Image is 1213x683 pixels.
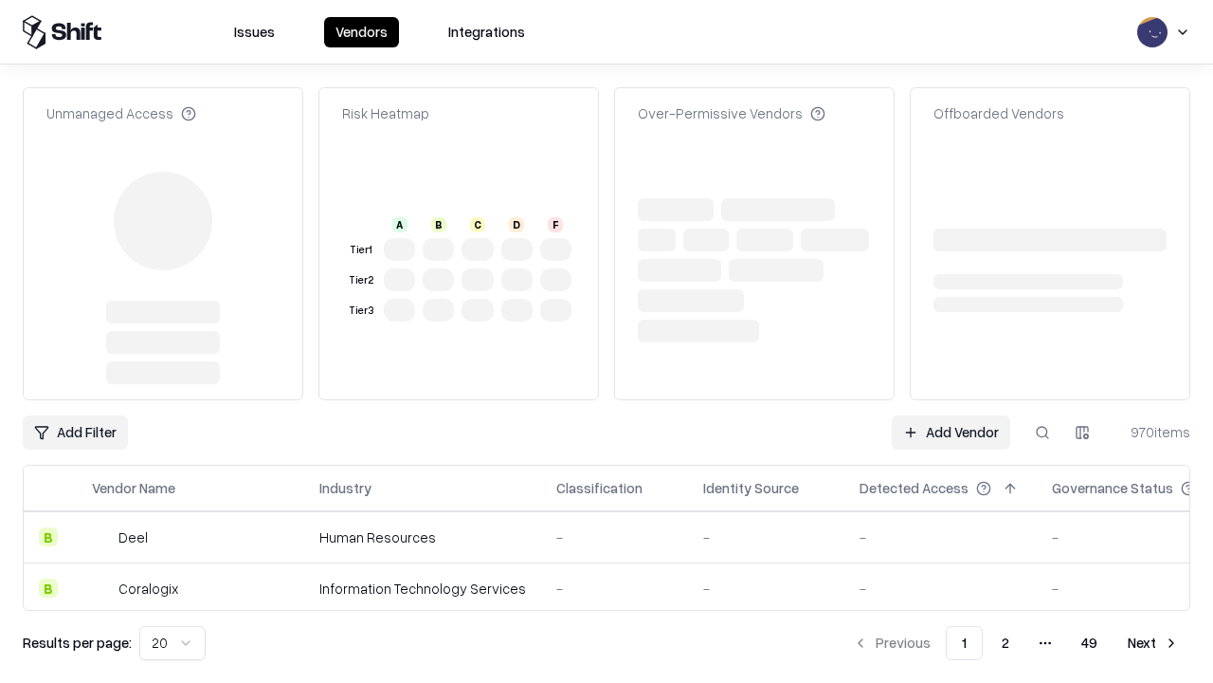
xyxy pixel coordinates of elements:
div: - [703,579,829,599]
div: B [39,527,58,546]
div: - [556,579,673,599]
div: Over-Permissive Vendors [638,103,825,123]
button: Add Filter [23,415,128,450]
div: Risk Heatmap [342,103,429,123]
div: - [860,579,1022,599]
div: Human Resources [319,527,526,547]
button: 49 [1066,626,1113,660]
button: 1 [946,626,983,660]
a: Add Vendor [892,415,1010,450]
div: Vendor Name [92,478,175,498]
div: Tier 1 [346,242,376,258]
div: B [431,217,446,232]
nav: pagination [842,626,1190,660]
div: - [703,527,829,547]
div: Tier 3 [346,303,376,319]
div: - [860,527,1022,547]
div: Unmanaged Access [46,103,196,123]
div: Governance Status [1052,478,1173,498]
div: D [509,217,524,232]
div: Classification [556,478,643,498]
div: - [556,527,673,547]
button: Vendors [324,17,399,47]
div: Tier 2 [346,272,376,288]
div: 970 items [1114,422,1190,442]
div: Deel [118,527,148,547]
button: Next [1116,626,1190,660]
div: Offboarded Vendors [933,103,1064,123]
div: Information Technology Services [319,579,526,599]
img: Deel [92,527,111,546]
p: Results per page: [23,633,132,653]
div: C [470,217,485,232]
div: A [392,217,407,232]
button: 2 [987,626,1024,660]
button: Issues [223,17,286,47]
div: Coralogix [118,579,178,599]
button: Integrations [437,17,536,47]
div: F [548,217,563,232]
div: Identity Source [703,478,799,498]
img: Coralogix [92,579,111,598]
div: B [39,579,58,598]
div: Industry [319,478,371,498]
div: Detected Access [860,478,969,498]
